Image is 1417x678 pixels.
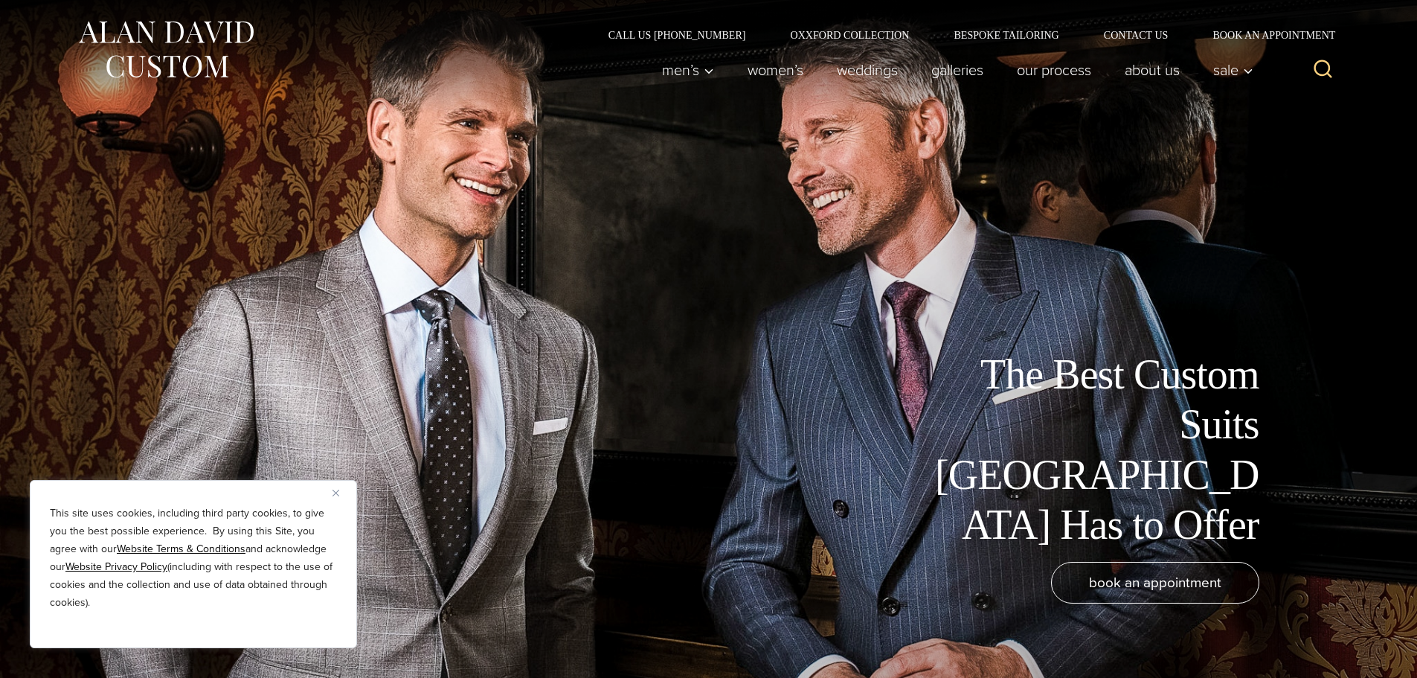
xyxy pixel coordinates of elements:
h1: The Best Custom Suits [GEOGRAPHIC_DATA] Has to Offer [925,350,1259,550]
span: book an appointment [1089,572,1221,593]
a: Women’s [730,55,820,85]
p: This site uses cookies, including third party cookies, to give you the best possible experience. ... [50,505,337,612]
button: Close [332,484,350,502]
a: weddings [820,55,914,85]
a: Our Process [1000,55,1108,85]
span: Men’s [662,63,714,77]
a: Bespoke Tailoring [931,30,1081,40]
button: View Search Form [1305,52,1341,88]
img: Alan David Custom [77,16,255,83]
a: Call Us [PHONE_NUMBER] [586,30,768,40]
a: Contact Us [1082,30,1191,40]
span: Sale [1213,63,1253,77]
img: Close [332,490,339,496]
a: Website Privacy Policy [65,559,167,575]
nav: Secondary Navigation [586,30,1341,40]
a: Book an Appointment [1190,30,1340,40]
a: About Us [1108,55,1196,85]
a: Galleries [914,55,1000,85]
a: Oxxford Collection [768,30,931,40]
a: book an appointment [1051,562,1259,604]
a: Website Terms & Conditions [117,541,245,557]
nav: Primary Navigation [645,55,1261,85]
